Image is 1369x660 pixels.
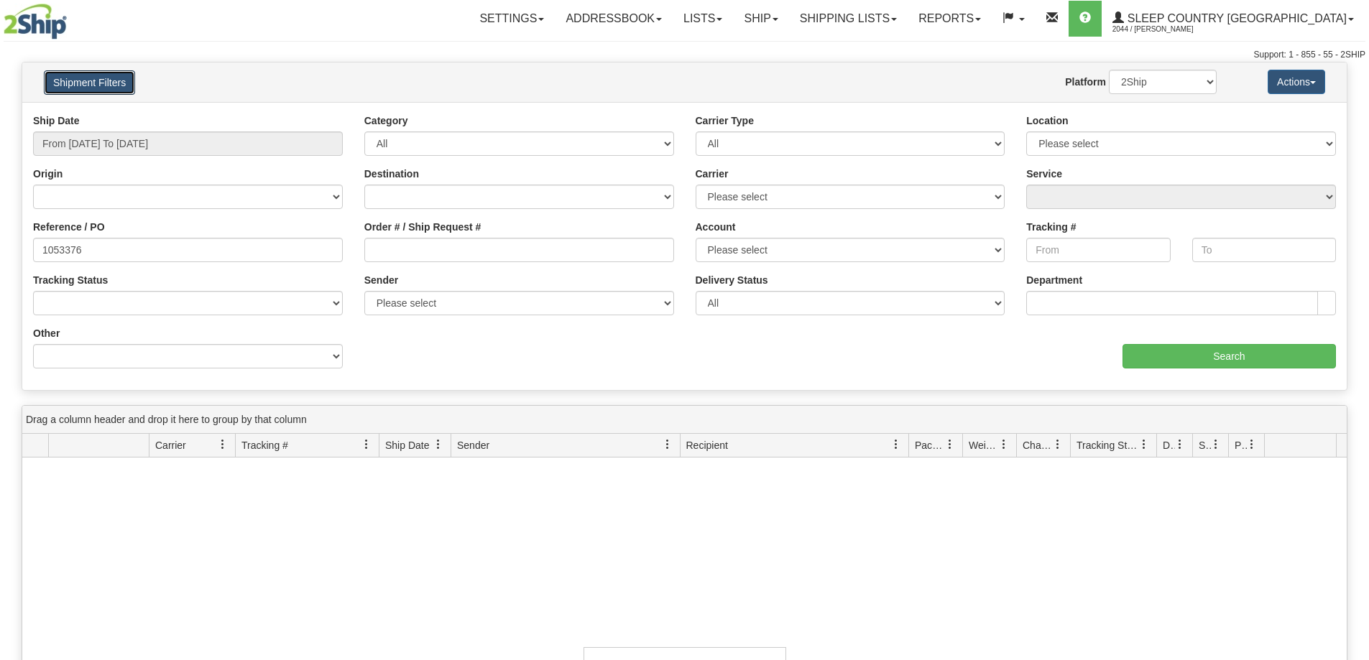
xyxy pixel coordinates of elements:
input: From [1026,238,1170,262]
div: grid grouping header [22,406,1347,434]
a: Settings [469,1,555,37]
a: Sleep Country [GEOGRAPHIC_DATA] 2044 / [PERSON_NAME] [1102,1,1365,37]
span: Delivery Status [1163,438,1175,452]
a: Shipment Issues filter column settings [1204,432,1228,457]
span: Charge [1023,438,1053,452]
a: Recipient filter column settings [884,432,908,457]
a: Delivery Status filter column settings [1168,432,1192,457]
label: Sender [364,273,398,287]
a: Shipping lists [789,1,908,37]
span: Sleep Country [GEOGRAPHIC_DATA] [1124,12,1347,24]
a: Pickup Status filter column settings [1240,432,1264,457]
input: To [1192,238,1336,262]
label: Account [696,220,736,234]
label: Service [1026,167,1062,181]
label: Tracking # [1026,220,1076,234]
button: Actions [1268,70,1325,94]
a: Ship Date filter column settings [426,432,451,457]
label: Reference / PO [33,220,105,234]
a: Tracking # filter column settings [354,432,379,457]
button: Shipment Filters [44,70,135,95]
label: Destination [364,167,419,181]
a: Ship [733,1,788,37]
label: Carrier [696,167,729,181]
a: Tracking Status filter column settings [1132,432,1156,457]
span: 2044 / [PERSON_NAME] [1112,22,1220,37]
label: Location [1026,113,1068,128]
label: Tracking Status [33,273,108,287]
input: Search [1123,344,1336,368]
span: Sender [457,438,489,452]
label: Department [1026,273,1082,287]
label: Platform [1065,75,1106,89]
a: Sender filter column settings [655,432,680,457]
label: Other [33,326,60,340]
a: Charge filter column settings [1046,432,1070,457]
label: Origin [33,167,63,181]
a: Carrier filter column settings [211,432,235,457]
label: Delivery Status [696,273,768,287]
a: Packages filter column settings [938,432,962,457]
label: Order # / Ship Request # [364,220,481,234]
span: Tracking Status [1077,438,1139,452]
span: Weight [969,438,999,452]
span: Shipment Issues [1199,438,1211,452]
a: Weight filter column settings [992,432,1016,457]
span: Carrier [155,438,186,452]
img: logo2044.jpg [4,4,67,39]
span: Pickup Status [1235,438,1247,452]
label: Ship Date [33,113,80,128]
span: Packages [915,438,945,452]
span: Recipient [686,438,728,452]
label: Carrier Type [696,113,754,128]
span: Ship Date [385,438,429,452]
a: Addressbook [555,1,673,37]
label: Category [364,113,408,128]
a: Reports [908,1,992,37]
div: Support: 1 - 855 - 55 - 2SHIP [4,49,1365,61]
a: Lists [673,1,733,37]
span: Tracking # [241,438,288,452]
